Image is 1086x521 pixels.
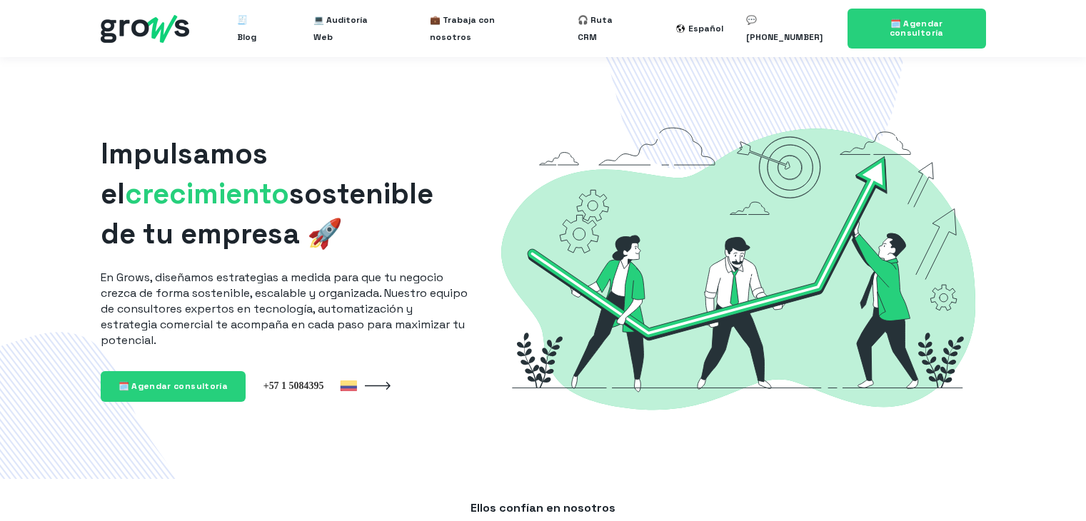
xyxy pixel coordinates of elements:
[578,6,630,51] a: 🎧 Ruta CRM
[430,6,532,51] a: 💼 Trabaja con nosotros
[263,379,357,392] img: Colombia +57 1 5084395
[1015,452,1086,521] div: Widget de chat
[491,103,986,433] img: Grows-Growth-Marketing-Hacking-Hubspot
[237,6,267,51] a: 🧾 Blog
[890,18,944,39] span: 🗓️ Agendar consultoría
[101,270,468,348] p: En Grows, diseñamos estrategias a medida para que tu negocio crezca de forma sostenible, escalabl...
[848,9,986,49] a: 🗓️ Agendar consultoría
[1015,452,1086,521] iframe: Chat Widget
[688,20,723,37] div: Español
[746,6,830,51] a: 💬 [PHONE_NUMBER]
[119,380,228,392] span: 🗓️ Agendar consultoría
[313,6,384,51] a: 💻 Auditoría Web
[101,371,246,402] a: 🗓️ Agendar consultoría
[125,176,289,212] span: crecimiento
[115,500,972,516] p: Ellos confían en nosotros
[101,15,189,43] img: grows - hubspot
[101,134,468,254] h1: Impulsamos el sostenible de tu empresa 🚀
